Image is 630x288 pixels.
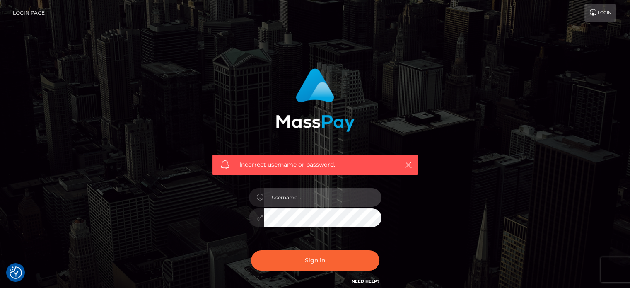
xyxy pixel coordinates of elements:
button: Sign in [251,250,379,271]
a: Login Page [13,4,45,22]
a: Need Help? [352,278,379,284]
span: Incorrect username or password. [239,160,391,169]
img: Revisit consent button [10,266,22,279]
img: MassPay Login [276,68,355,132]
input: Username... [264,188,381,207]
a: Login [584,4,616,22]
button: Consent Preferences [10,266,22,279]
